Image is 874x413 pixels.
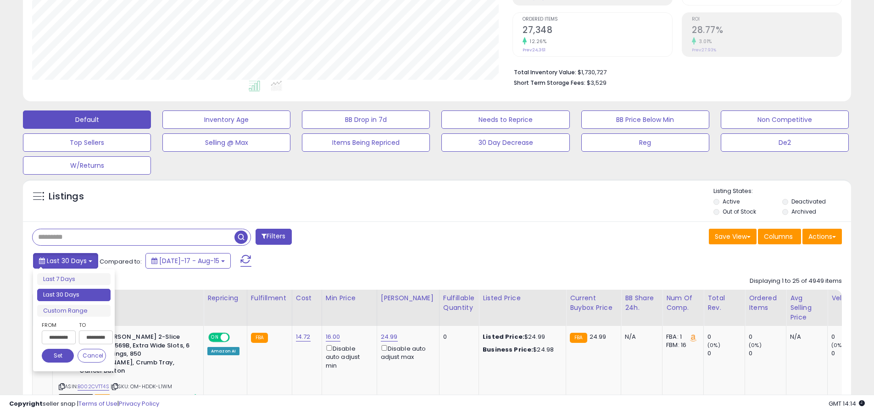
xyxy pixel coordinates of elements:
label: To [79,320,106,330]
div: 0 [749,333,786,341]
small: 3.01% [696,38,712,45]
div: Repricing [207,293,243,303]
a: 24.99 [381,332,398,341]
button: Filters [256,229,291,245]
b: Business Price: [483,345,533,354]
div: Listed Price [483,293,562,303]
div: Title [56,293,200,303]
div: Cost [296,293,318,303]
div: FBM: 16 [666,341,696,349]
button: Save View [709,229,757,244]
div: Disable auto adjust min [326,343,370,370]
div: Current Buybox Price [570,293,617,313]
button: De2 [721,133,849,152]
div: N/A [625,333,655,341]
div: Num of Comp. [666,293,700,313]
label: Active [723,198,740,205]
div: Fulfillable Quantity [443,293,475,313]
span: FBA [95,394,110,402]
div: Amazon AI [207,347,239,355]
span: ROI [692,17,841,22]
div: FBA: 1 [666,333,696,341]
label: From [42,320,74,330]
h2: 28.77% [692,25,841,37]
div: Avg Selling Price [790,293,824,322]
span: OFF [228,334,243,341]
div: 0 [707,333,745,341]
div: 0 [707,349,745,358]
span: | SKU: OM-HDDK-L1WM [111,383,172,390]
a: 14.72 [296,332,311,341]
div: Disable auto adjust max [381,343,432,361]
p: Listing States: [713,187,851,196]
button: Selling @ Max [162,133,290,152]
button: Needs to Reprice [441,110,569,129]
span: Columns [764,232,793,241]
li: Last 30 Days [37,289,111,301]
div: Displaying 1 to 25 of 4949 items [750,277,842,286]
span: [DATE]-17 - Aug-15 [159,256,219,265]
button: Top Sellers [23,133,151,152]
small: (0%) [831,341,844,349]
button: W/Returns [23,156,151,175]
strong: Copyright [9,399,43,408]
small: Prev: 24,361 [523,47,546,53]
button: Set [42,349,74,363]
button: [DATE]-17 - Aug-15 [145,253,231,269]
h5: Listings [49,190,84,203]
label: Out of Stock [723,208,756,215]
span: 24.99 [590,332,607,341]
small: Prev: 27.93% [692,47,716,53]
div: 0 [831,333,868,341]
a: B002CVTT4S [78,383,109,391]
small: (0%) [707,341,720,349]
div: 0 [443,333,472,341]
div: Ordered Items [749,293,782,313]
li: $1,730,727 [514,66,835,77]
span: Compared to: [100,257,142,266]
div: [PERSON_NAME] [381,293,435,303]
button: BB Drop in 7d [302,110,430,129]
label: Archived [791,208,816,215]
a: Privacy Policy [119,399,159,408]
button: Items Being Repriced [302,133,430,152]
h2: 27,348 [523,25,672,37]
button: Reg [581,133,709,152]
button: Last 30 Days [33,253,98,269]
div: $24.98 [483,346,559,354]
div: Velocity [831,293,865,303]
span: Last 30 Days [47,256,87,265]
button: Inventory Age [162,110,290,129]
b: Listed Price: [483,332,524,341]
div: N/A [790,333,820,341]
a: Terms of Use [78,399,117,408]
div: seller snap | | [9,400,159,408]
button: Cancel [78,349,106,363]
small: FBA [251,333,268,343]
button: Default [23,110,151,129]
label: Deactivated [791,198,826,205]
li: Custom Range [37,305,111,317]
div: BB Share 24h. [625,293,658,313]
button: Non Competitive [721,110,849,129]
a: 16.00 [326,332,340,341]
span: 2025-09-15 14:14 GMT [829,399,865,408]
small: (0%) [749,341,762,349]
small: 12.26% [527,38,546,45]
div: Fulfillment [251,293,288,303]
button: Actions [802,229,842,244]
span: Ordered Items [523,17,672,22]
b: Short Term Storage Fees: [514,79,585,87]
div: 0 [749,349,786,358]
button: 30 Day Decrease [441,133,569,152]
b: Total Inventory Value: [514,68,576,76]
li: Last 7 Days [37,273,111,286]
b: BLACK+[PERSON_NAME] 2-Slice Toaster, T2569B, Extra Wide Slots, 6 Shade Settings, 850 [PERSON_NAME... [79,333,191,378]
button: BB Price Below Min [581,110,709,129]
small: FBA [570,333,587,343]
div: 0 [831,349,868,358]
div: Min Price [326,293,373,303]
span: All listings that are currently out of stock and unavailable for purchase on Amazon [59,394,93,402]
span: ON [209,334,221,341]
span: $3,529 [587,78,607,87]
